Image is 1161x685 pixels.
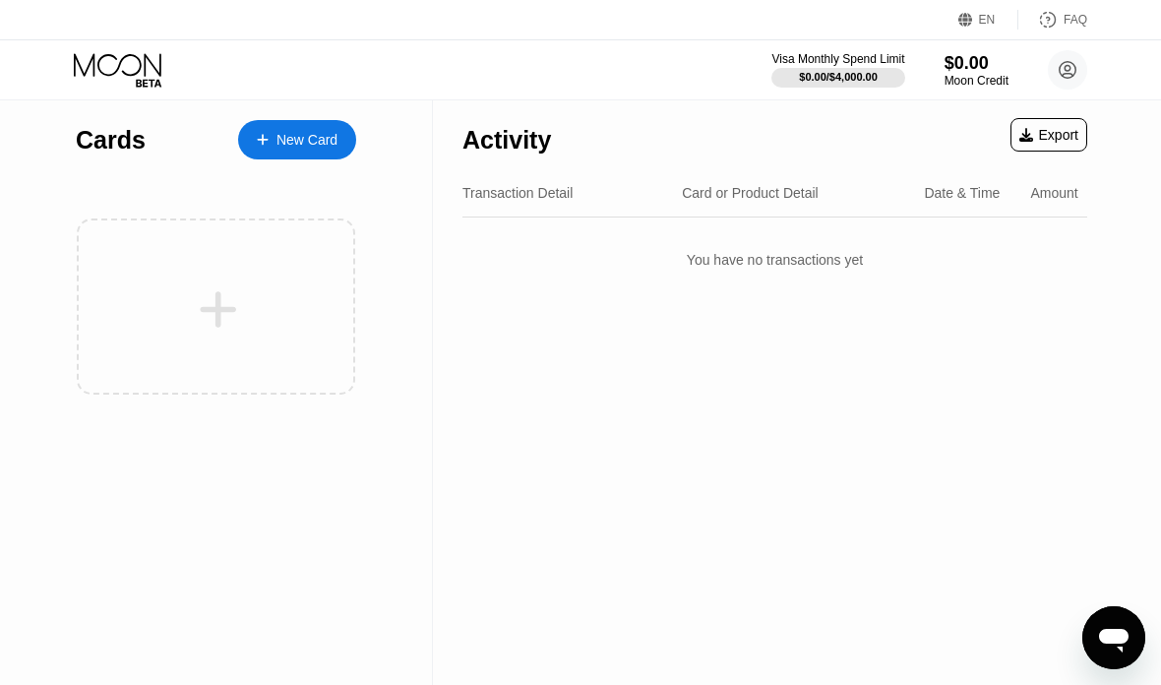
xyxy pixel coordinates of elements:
[1010,118,1087,152] div: Export
[276,132,337,149] div: New Card
[958,10,1018,30] div: EN
[1018,10,1087,30] div: FAQ
[1030,185,1077,201] div: Amount
[945,53,1008,88] div: $0.00Moon Credit
[799,71,878,83] div: $0.00 / $4,000.00
[462,185,573,201] div: Transaction Detail
[682,185,819,201] div: Card or Product Detail
[771,52,904,88] div: Visa Monthly Spend Limit$0.00/$4,000.00
[945,74,1008,88] div: Moon Credit
[238,120,356,159] div: New Card
[979,13,996,27] div: EN
[771,52,904,66] div: Visa Monthly Spend Limit
[462,126,551,155] div: Activity
[1064,13,1087,27] div: FAQ
[945,53,1008,74] div: $0.00
[1019,127,1078,143] div: Export
[462,232,1087,287] div: You have no transactions yet
[1082,606,1145,669] iframe: Button to launch messaging window
[924,185,1000,201] div: Date & Time
[76,126,146,155] div: Cards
